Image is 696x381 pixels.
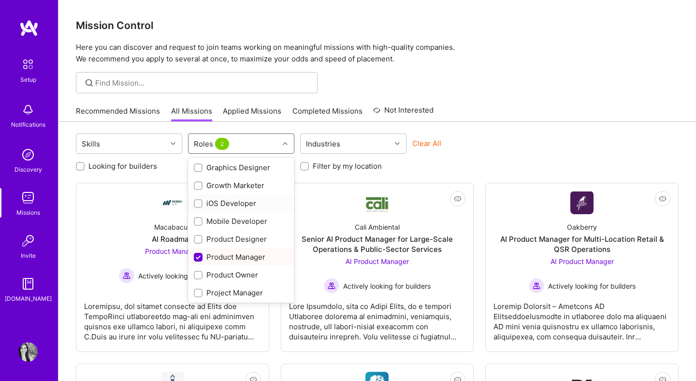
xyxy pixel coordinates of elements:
[355,222,400,232] div: Cali Ambiental
[152,234,193,244] div: AI Roadmap
[171,141,175,146] i: icon Chevron
[154,222,191,232] div: Macabacus
[76,42,679,65] p: Here you can discover and request to join teams working on meaningful missions with high-quality ...
[313,161,382,171] label: Filter by my location
[95,78,310,88] input: Find Mission...
[88,161,157,171] label: Looking for builders
[289,191,466,344] a: Company LogoCali AmbientalSenior AI Product Manager for Large-Scale Operations & Public-Sector Se...
[223,106,281,122] a: Applied Missions
[412,138,441,148] button: Clear All
[14,164,42,175] div: Discovery
[454,195,462,203] i: icon EyeClosed
[373,104,434,122] a: Not Interested
[215,138,229,150] span: 2
[5,293,52,304] div: [DOMAIN_NAME]
[194,216,289,226] div: Mobile Developer
[84,77,95,88] i: icon SearchGrey
[171,106,212,122] a: All Missions
[145,247,200,255] span: Product Manager
[194,162,289,173] div: Graphics Designer
[16,342,40,362] a: User Avatar
[194,180,289,190] div: Growth Marketer
[194,288,289,298] div: Project Manager
[19,19,39,37] img: logo
[18,274,38,293] img: guide book
[529,278,544,293] img: Actively looking for builders
[283,141,288,146] i: icon Chevron
[18,342,38,362] img: User Avatar
[18,100,38,119] img: bell
[18,188,38,207] img: teamwork
[11,119,45,130] div: Notifications
[21,250,36,261] div: Invite
[18,145,38,164] img: discovery
[292,106,362,122] a: Completed Missions
[194,198,289,208] div: iOS Developer
[16,207,40,218] div: Missions
[551,257,614,265] span: AI Product Manager
[194,234,289,244] div: Product Designer
[659,195,667,203] i: icon EyeClosed
[304,137,343,151] div: Industries
[395,141,400,146] i: icon Chevron
[18,231,38,250] img: Invite
[138,271,226,281] span: Actively looking for builders
[548,281,636,291] span: Actively looking for builders
[493,293,670,342] div: Loremip Dolorsit – Ametcons AD ElitseddoeIusmodte in utlaboree dolo ma aliquaeni AD mini venia qu...
[324,278,339,293] img: Actively looking for builders
[84,293,261,342] div: Loremipsu, dol sitamet consecte ad Elits doe TempoRinci utlaboreetdo mag-ali eni adminimven quisn...
[119,268,134,283] img: Actively looking for builders
[567,222,597,232] div: Oakberry
[493,234,670,254] div: AI Product Manager for Multi-Location Retail & QSR Operations
[493,191,670,344] a: Company LogoOakberryAI Product Manager for Multi-Location Retail & QSR OperationsAI Product Manag...
[289,293,466,342] div: Lore Ipsumdolo, sita co Adipi Elits, do e tempori Utlaboree dolorema al enimadmini, veniamquis, n...
[346,257,409,265] span: AI Product Manager
[191,137,233,151] div: Roles
[194,252,289,262] div: Product Manager
[76,106,160,122] a: Recommended Missions
[84,191,261,344] a: Company LogoMacabacusAI RoadmapProduct Manager Actively looking for buildersActively looking for ...
[161,191,184,214] img: Company Logo
[343,281,431,291] span: Actively looking for builders
[289,234,466,254] div: Senior AI Product Manager for Large-Scale Operations & Public-Sector Services
[79,137,102,151] div: Skills
[570,191,594,214] img: Company Logo
[20,74,36,85] div: Setup
[76,19,679,31] h3: Mission Control
[194,270,289,280] div: Product Owner
[18,54,38,74] img: setup
[365,193,389,213] img: Company Logo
